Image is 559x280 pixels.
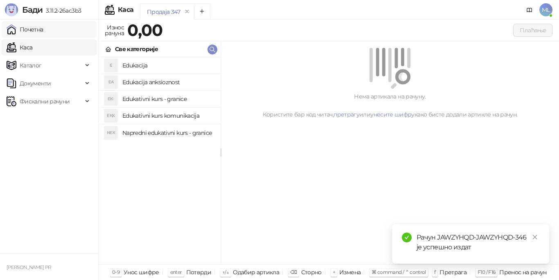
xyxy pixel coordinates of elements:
span: Бади [22,5,43,15]
a: Почетна [7,21,43,38]
div: grid [99,57,221,264]
a: унесите шифру [370,111,415,118]
span: F10 / F16 [478,269,495,275]
div: Рачун JAWZYHQD-JAWZYHQD-346 је успешно издат [417,233,539,252]
div: E [104,59,117,72]
strong: 0,00 [127,20,162,40]
span: ↑/↓ [222,269,229,275]
div: Све категорије [115,45,158,54]
h4: Edukativni kurs komunikacija [122,109,214,122]
span: check-circle [402,233,412,242]
span: enter [170,269,182,275]
span: Документи [20,75,51,92]
span: Каталог [20,57,42,74]
div: Потврди [186,267,212,278]
a: претрагу [334,111,359,118]
div: Износ рачуна [103,22,126,38]
button: Add tab [194,3,210,20]
span: 3.11.2-26ac3b3 [43,7,81,14]
button: remove [182,8,192,15]
div: EA [104,76,117,89]
div: NEK [104,126,117,139]
a: Каса [7,39,32,56]
span: ⌘ command / ⌃ control [372,269,426,275]
div: Каса [118,7,133,13]
div: Пренос на рачун [499,267,546,278]
div: Унос шифре [124,267,159,278]
h4: Edukacija anksioznost [122,76,214,89]
span: close [532,234,538,240]
span: + [333,269,335,275]
div: Сторно [301,267,322,278]
div: EK- [104,92,117,105]
div: Одабир артикла [233,267,279,278]
a: Документација [523,3,536,16]
span: 0-9 [112,269,119,275]
span: ⌫ [290,269,297,275]
small: [PERSON_NAME] PR [7,264,51,270]
div: Нема артикала на рачуну. Користите бар код читач, или како бисте додали артикле на рачун. [231,92,549,119]
span: ML [539,3,552,16]
button: Плаћање [513,24,552,37]
span: f [434,269,435,275]
h4: Edukativni kurs - granice [122,92,214,105]
h4: Napredni edukativni kurs - granice [122,126,214,139]
div: Измена [339,267,361,278]
span: Фискални рачуни [20,93,70,110]
h4: Edukacija [122,59,214,72]
a: Close [530,233,539,242]
div: EKK [104,109,117,122]
div: Продаја 347 [147,7,180,16]
img: Logo [5,3,18,16]
div: Претрага [440,267,467,278]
